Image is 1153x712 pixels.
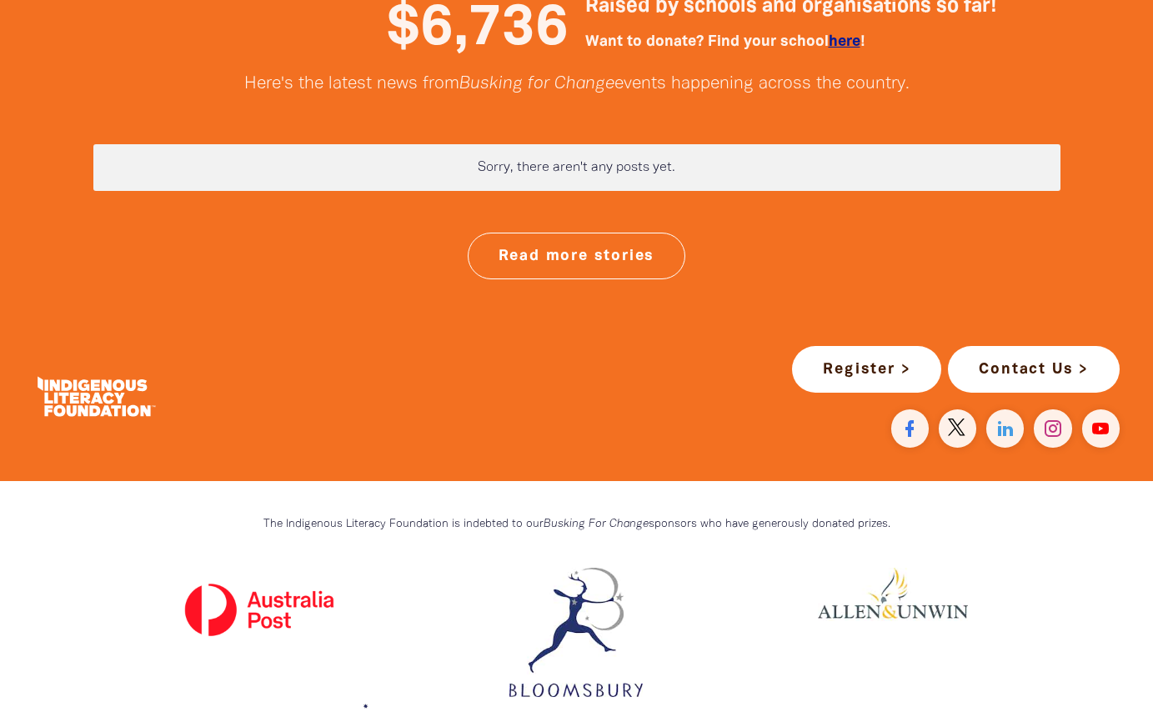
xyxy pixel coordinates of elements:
[127,514,1027,534] p: The Indigenous Literacy Foundation is indebted to our sponsors who have generously donated prizes.
[1082,409,1120,447] a: Find us on YouTube
[792,346,941,393] a: Register >
[387,3,569,55] span: $6,736
[585,35,865,48] span: Want to donate? Find your school !
[93,144,1060,191] div: Sorry, there aren't any posts yet.
[93,74,1060,94] p: Here's the latest news from events happening across the country.
[829,35,860,48] a: here
[891,409,929,447] a: Visit our facebook page
[93,144,1060,191] div: Paginated content
[459,76,614,92] em: Busking for Change
[939,409,976,447] a: Find us on Twitter
[948,346,1120,393] a: Contact Us >
[1034,409,1071,447] a: Find us on Instagram
[544,519,649,529] em: Busking For Change
[468,233,686,279] a: Read more stories
[986,409,1024,447] a: Find us on Linkedin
